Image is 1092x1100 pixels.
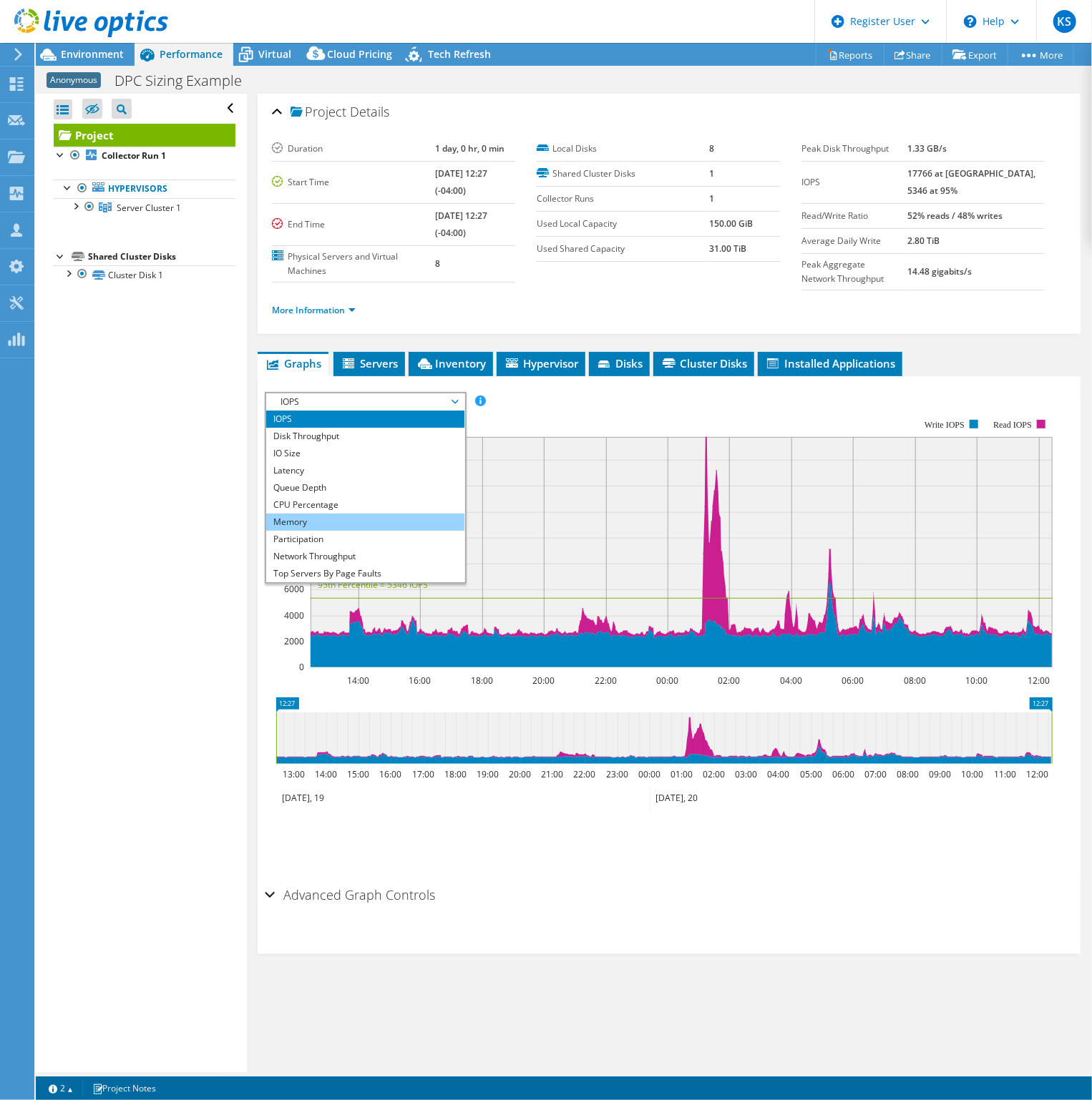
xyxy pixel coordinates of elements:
label: Collector Runs [537,192,709,206]
text: 08:00 [897,768,920,780]
li: Participation [266,531,464,548]
li: IO Size [266,445,464,462]
li: Disk Throughput [266,428,464,445]
text: 95th Percentile = 5346 IOPS [318,579,428,591]
a: More Information [272,304,356,316]
text: 18:00 [445,768,467,780]
label: End Time [272,217,435,232]
text: 19:00 [477,768,499,780]
span: Performance [160,47,223,61]
label: Used Shared Capacity [537,242,709,256]
text: 21:00 [542,768,564,780]
b: 8 [709,142,714,154]
b: 1 day, 0 hr, 0 min [435,142,504,154]
div: Shared Cluster Disks [88,248,235,265]
text: 04:00 [781,674,803,687]
a: Cluster Disk 1 [54,265,235,284]
span: IOPS [273,393,457,411]
text: 10:00 [966,674,988,687]
text: 00:00 [657,674,679,687]
li: Memory [266,514,464,531]
text: Write IOPS [925,420,965,430]
label: Peak Disk Throughput [801,142,908,156]
b: 1.33 GB/s [908,142,947,154]
label: Start Time [272,175,435,190]
b: 1 [709,167,714,180]
svg: \n [964,15,977,28]
label: Average Daily Write [801,234,908,248]
text: 16:00 [409,674,432,687]
text: 02:00 [703,768,726,780]
span: KS [1053,10,1076,33]
h1: DPC Sizing Example [108,73,264,89]
text: 22:00 [595,674,618,687]
a: Share [884,44,942,66]
label: IOPS [801,175,908,190]
text: 18:00 [472,674,494,687]
span: Environment [61,47,124,61]
a: Reports [816,44,884,66]
a: Export [942,44,1008,66]
text: 20:00 [510,768,532,780]
a: More [1008,44,1074,66]
span: Cluster Disks [660,356,747,370]
text: 05:00 [801,768,823,780]
b: 52% reads / 48% writes [908,210,1003,222]
li: Top Servers By Page Faults [266,565,464,582]
span: Anonymous [47,72,101,88]
text: 22:00 [574,768,596,780]
text: 12:00 [1027,768,1049,780]
a: Collector Run 1 [54,147,235,165]
li: Queue Depth [266,479,464,496]
text: 08:00 [905,674,927,687]
li: IOPS [266,411,464,428]
text: 14:00 [316,768,338,780]
b: 17766 at [GEOGRAPHIC_DATA], 5346 at 95% [908,167,1036,197]
text: 04:00 [768,768,790,780]
span: Details [350,103,389,120]
b: 14.48 gigabits/s [908,265,972,278]
label: Read/Write Ratio [801,209,908,223]
label: Used Local Capacity [537,217,709,231]
span: Inventory [416,356,486,370]
span: Tech Refresh [428,47,491,61]
text: 11:00 [995,768,1017,780]
li: Latency [266,462,464,479]
span: Disks [596,356,643,370]
text: 13:00 [283,768,306,780]
text: 06:00 [842,674,864,687]
li: Network Throughput [266,548,464,565]
label: Peak Aggregate Network Throughput [801,257,908,286]
text: Read IOPS [994,420,1033,430]
text: 2000 [284,635,304,647]
text: 09:00 [930,768,952,780]
text: 23:00 [607,768,629,780]
span: Installed Applications [765,356,895,370]
span: Servers [341,356,398,370]
text: 0 [299,661,304,673]
span: Graphs [265,356,321,370]
text: 01:00 [671,768,693,780]
text: 06:00 [833,768,855,780]
label: Duration [272,142,435,156]
b: [DATE] 12:27 (-04:00) [435,210,487,239]
text: 4000 [284,609,304,622]
b: 31.00 TiB [709,242,746,255]
b: 2.80 TiB [908,235,940,247]
text: 03:00 [736,768,758,780]
span: Cloud Pricing [327,47,392,61]
span: Project [291,105,346,119]
text: 07:00 [865,768,887,780]
text: 20:00 [533,674,555,687]
text: 02:00 [718,674,741,687]
b: Collector Run 1 [102,149,166,162]
label: Local Disks [537,142,709,156]
a: 2 [39,1079,83,1097]
b: 150.00 GiB [709,217,753,230]
text: 6000 [284,583,304,595]
label: Physical Servers and Virtual Machines [272,250,435,278]
text: 00:00 [639,768,661,780]
text: 16:00 [380,768,402,780]
span: Hypervisor [504,356,578,370]
span: Server Cluster 1 [117,202,181,214]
